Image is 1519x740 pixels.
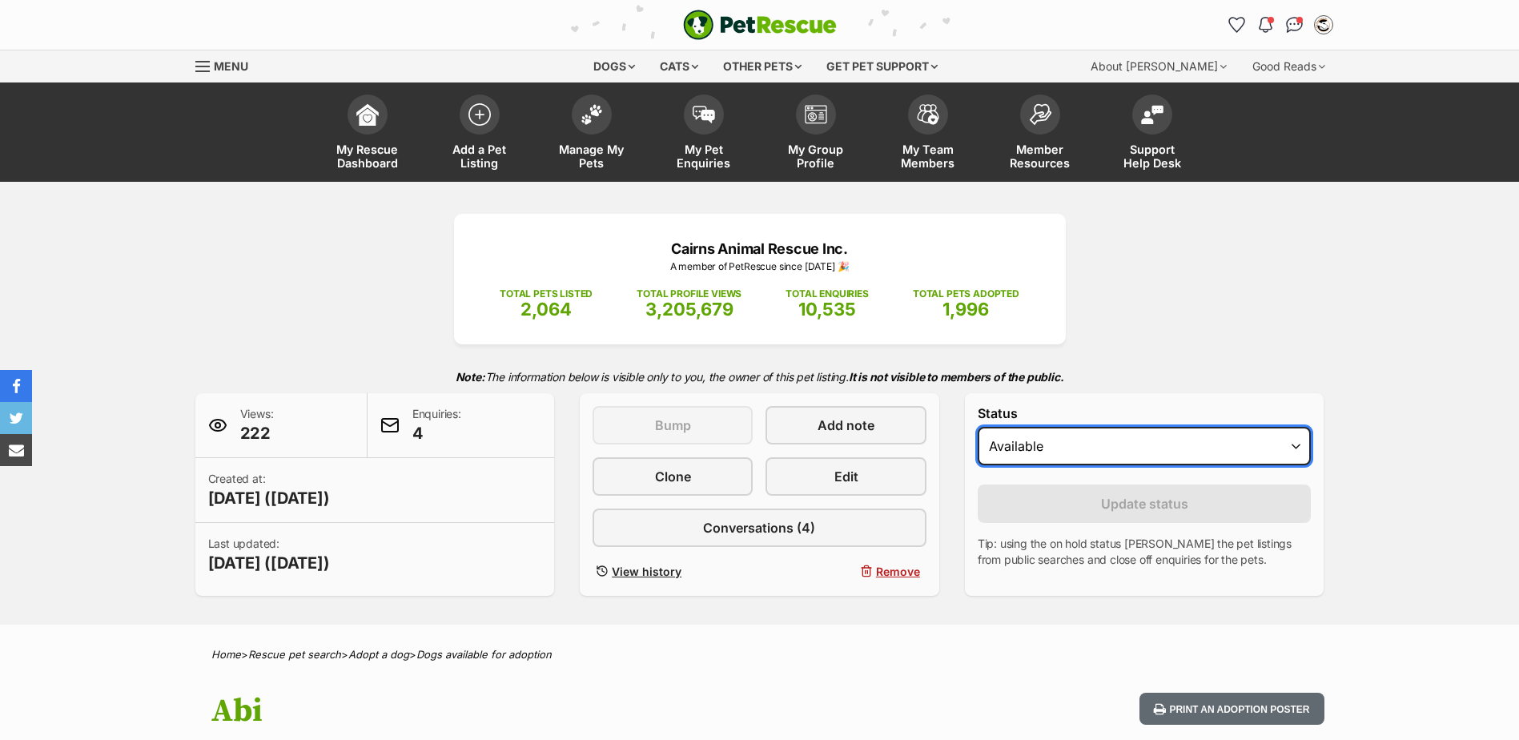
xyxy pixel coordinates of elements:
[208,552,330,574] span: [DATE] ([DATE])
[582,50,646,82] div: Dogs
[208,487,330,509] span: [DATE] ([DATE])
[240,422,274,444] span: 222
[766,406,926,444] a: Add note
[356,103,379,126] img: dashboard-icon-eb2f2d2d3e046f16d808141f083e7271f6b2e854fb5c12c21221c1fb7104beca.svg
[500,287,593,301] p: TOTAL PETS LISTED
[1029,103,1051,125] img: member-resources-icon-8e73f808a243e03378d46382f2149f9095a855e16c252ad45f914b54edf8863c.svg
[1282,12,1308,38] a: Conversations
[412,422,461,444] span: 4
[876,563,920,580] span: Remove
[478,238,1042,259] p: Cairns Animal Rescue Inc.
[1259,17,1272,33] img: notifications-46538b983faf8c2785f20acdc204bb7945ddae34d4c08c2a6579f10ce5e182be.svg
[195,50,259,79] a: Menu
[311,86,424,182] a: My Rescue Dashboard
[416,648,552,661] a: Dogs available for adoption
[1224,12,1336,38] ul: Account quick links
[703,518,815,537] span: Conversations (4)
[1224,12,1250,38] a: Favourites
[1139,693,1324,726] button: Print an adoption poster
[1004,143,1076,170] span: Member Resources
[872,86,984,182] a: My Team Members
[332,143,404,170] span: My Rescue Dashboard
[195,360,1324,393] p: The information below is visible only to you, the owner of this pet listing.
[593,509,926,547] a: Conversations (4)
[978,406,1312,420] label: Status
[1101,494,1188,513] span: Update status
[978,536,1312,568] p: Tip: using the on hold status [PERSON_NAME] the pet listings from public searches and close off e...
[1241,50,1336,82] div: Good Reads
[815,50,949,82] div: Get pet support
[581,104,603,125] img: manage-my-pets-icon-02211641906a0b7f246fdf0571729dbe1e7629f14944591b6c1af311fb30b64b.svg
[468,103,491,126] img: add-pet-listing-icon-0afa8454b4691262ce3f59096e99ab1cd57d4a30225e0717b998d2c9b9846f56.svg
[798,299,856,320] span: 10,535
[766,560,926,583] button: Remove
[593,560,753,583] a: View history
[208,471,330,509] p: Created at:
[520,299,572,320] span: 2,064
[649,50,709,82] div: Cats
[556,143,628,170] span: Manage My Pets
[593,457,753,496] a: Clone
[668,143,740,170] span: My Pet Enquiries
[942,299,989,320] span: 1,996
[712,50,813,82] div: Other pets
[1253,12,1279,38] button: Notifications
[637,287,741,301] p: TOTAL PROFILE VIEWS
[984,86,1096,182] a: Member Resources
[913,287,1019,301] p: TOTAL PETS ADOPTED
[536,86,648,182] a: Manage My Pets
[211,693,889,730] h1: Abi
[1316,17,1332,33] img: Shardin Carter profile pic
[1311,12,1336,38] button: My account
[171,649,1348,661] div: > > >
[834,467,858,486] span: Edit
[208,536,330,574] p: Last updated:
[917,104,939,125] img: team-members-icon-5396bd8760b3fe7c0b43da4ab00e1e3bb1a5d9ba89233759b79545d2d3fc5d0d.svg
[849,370,1064,384] strong: It is not visible to members of the public.
[648,86,760,182] a: My Pet Enquiries
[348,648,409,661] a: Adopt a dog
[424,86,536,182] a: Add a Pet Listing
[444,143,516,170] span: Add a Pet Listing
[214,59,248,73] span: Menu
[786,287,868,301] p: TOTAL ENQUIRIES
[978,485,1312,523] button: Update status
[1096,86,1208,182] a: Support Help Desk
[1141,105,1163,124] img: help-desk-icon-fdf02630f3aa405de69fd3d07c3f3aa587a6932b1a1747fa1d2bba05be0121f9.svg
[655,467,691,486] span: Clone
[1079,50,1238,82] div: About [PERSON_NAME]
[412,406,461,444] p: Enquiries:
[456,370,485,384] strong: Note:
[693,106,715,123] img: pet-enquiries-icon-7e3ad2cf08bfb03b45e93fb7055b45f3efa6380592205ae92323e6603595dc1f.svg
[892,143,964,170] span: My Team Members
[248,648,341,661] a: Rescue pet search
[645,299,733,320] span: 3,205,679
[683,10,837,40] img: logo-e224e6f780fb5917bec1dbf3a21bbac754714ae5b6737aabdf751b685950b380.svg
[683,10,837,40] a: PetRescue
[780,143,852,170] span: My Group Profile
[1286,17,1303,33] img: chat-41dd97257d64d25036548639549fe6c8038ab92f7586957e7f3b1b290dea8141.svg
[805,105,827,124] img: group-profile-icon-3fa3cf56718a62981997c0bc7e787c4b2cf8bcc04b72c1350f741eb67cf2f40e.svg
[760,86,872,182] a: My Group Profile
[211,648,241,661] a: Home
[240,406,274,444] p: Views:
[766,457,926,496] a: Edit
[1116,143,1188,170] span: Support Help Desk
[655,416,691,435] span: Bump
[818,416,874,435] span: Add note
[612,563,681,580] span: View history
[593,406,753,444] button: Bump
[478,259,1042,274] p: A member of PetRescue since [DATE] 🎉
